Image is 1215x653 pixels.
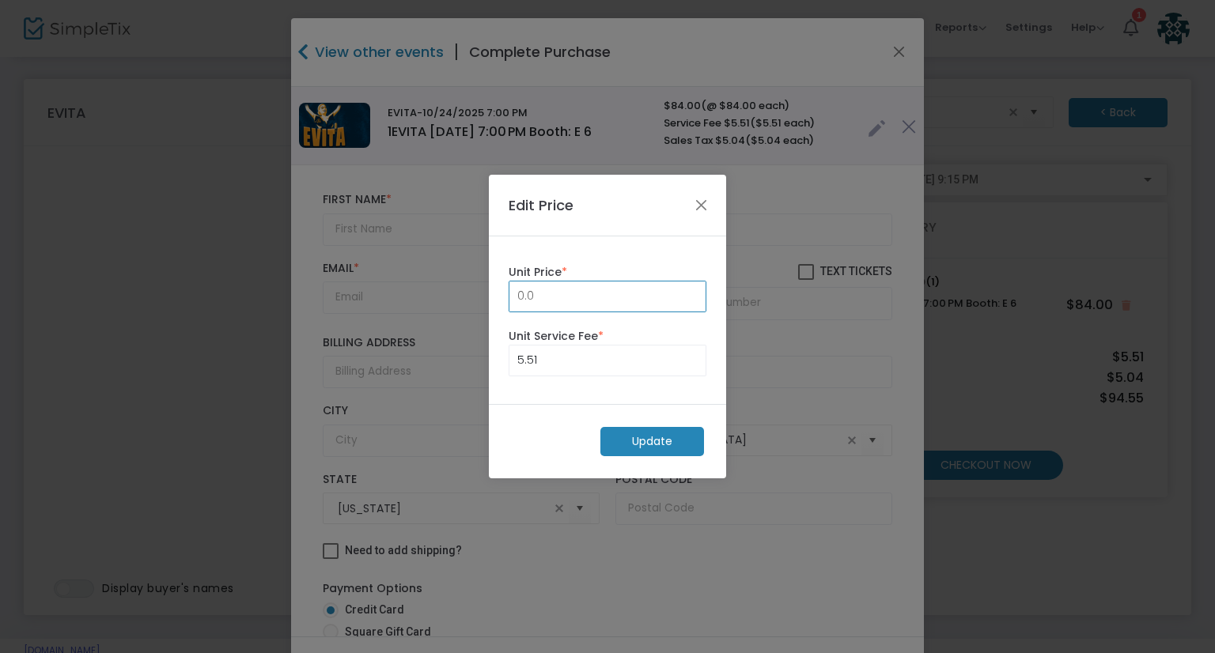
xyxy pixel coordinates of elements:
[509,328,706,345] label: Unit Service Fee
[509,281,706,311] input: Price
[600,427,704,456] m-button: Update
[509,264,706,281] label: Unit Price
[691,194,712,215] button: Close
[509,194,573,216] h4: Edit Price
[509,345,706,376] input: Unit Service Fee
